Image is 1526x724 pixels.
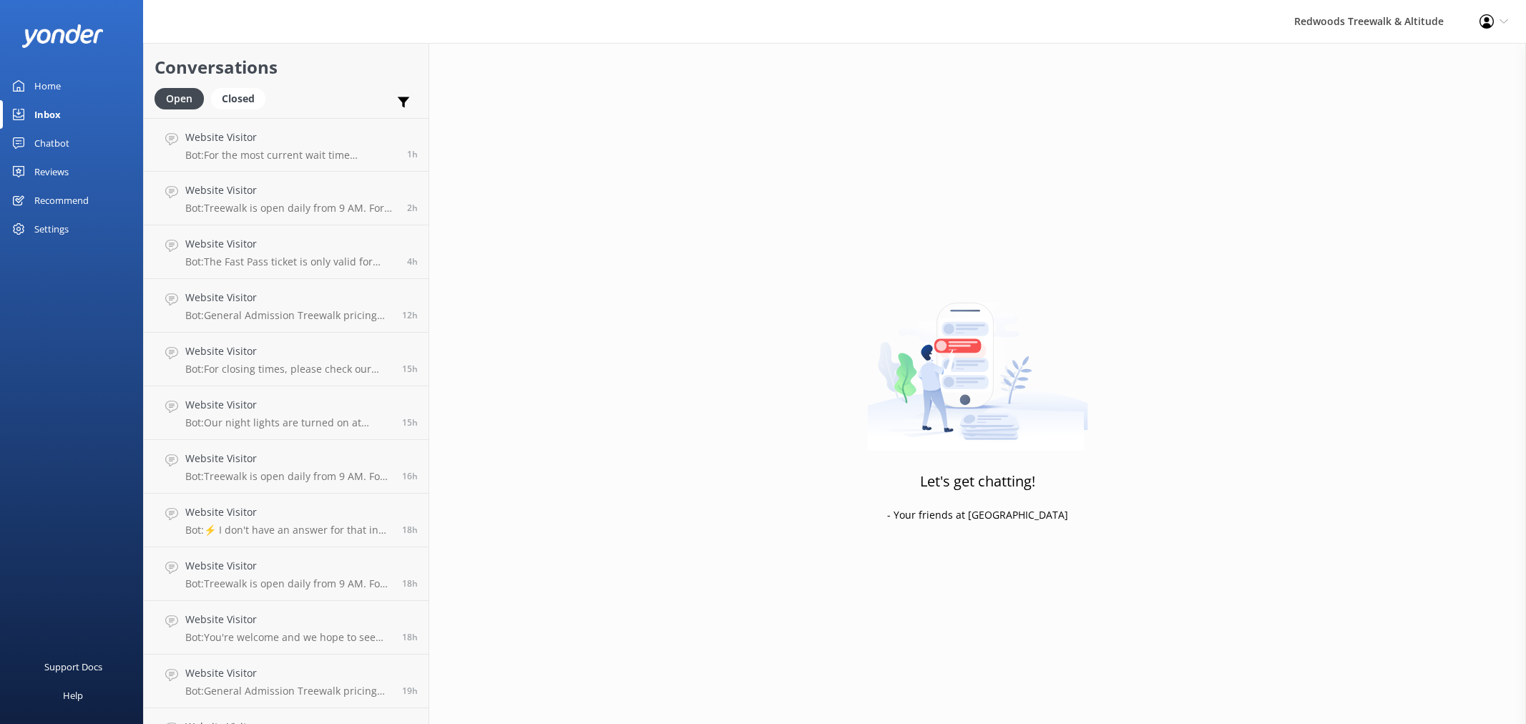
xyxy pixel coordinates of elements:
[407,148,418,160] span: Oct 02 2025 10:38am (UTC +13:00) Pacific/Auckland
[185,470,391,483] p: Bot: Treewalk is open daily from 9 AM. For more details, please visit our website FAQs at [URL][D...
[63,681,83,710] div: Help
[887,507,1068,523] p: - Your friends at [GEOGRAPHIC_DATA]
[144,494,429,547] a: Website VisitorBot:⚡ I don't have an answer for that in my knowledge base. Please try and rephras...
[185,558,391,574] h4: Website Visitor
[155,54,418,81] h2: Conversations
[185,182,396,198] h4: Website Visitor
[402,363,418,375] span: Oct 01 2025 09:16pm (UTC +13:00) Pacific/Auckland
[185,202,396,215] p: Bot: Treewalk is open daily from 9 AM. For last ticket sold times, please check our website FAQs ...
[402,524,418,536] span: Oct 01 2025 05:57pm (UTC +13:00) Pacific/Auckland
[407,202,418,214] span: Oct 02 2025 10:21am (UTC +13:00) Pacific/Auckland
[21,24,104,48] img: yonder-white-logo.png
[185,397,391,413] h4: Website Visitor
[402,470,418,482] span: Oct 01 2025 07:51pm (UTC +13:00) Pacific/Auckland
[185,309,391,322] p: Bot: General Admission Treewalk pricing starts at $42 for adults (16+ years) and $26 for children...
[34,157,69,186] div: Reviews
[155,88,204,109] div: Open
[185,255,396,268] p: Bot: The Fast Pass ticket is only valid for your booked date and time. If you choose to use your ...
[144,279,429,333] a: Website VisitorBot:General Admission Treewalk pricing starts at $42 for adults (16+ years) and $2...
[867,273,1088,451] img: artwork of a man stealing a conversation from at giant smartphone
[211,88,265,109] div: Closed
[34,100,61,129] div: Inbox
[185,504,391,520] h4: Website Visitor
[144,655,429,708] a: Website VisitorBot:General Admission Treewalk pricing starts at $42 for adults (16+ years) and $2...
[185,524,391,537] p: Bot: ⚡ I don't have an answer for that in my knowledge base. Please try and rephrase your questio...
[155,90,211,106] a: Open
[185,149,396,162] p: Bot: For the most current wait time information for Redwoods Treewalk & Nightlights, please conta...
[185,685,391,698] p: Bot: General Admission Treewalk pricing starts at $42 for adults (16+ years) and $26 for children...
[185,577,391,590] p: Bot: Treewalk is open daily from 9 AM. For last ticket sold times, please check our website FAQs ...
[34,215,69,243] div: Settings
[185,416,391,429] p: Bot: Our night lights are turned on at sunset, and the night walk starts 20 minutes thereafter. Y...
[144,386,429,440] a: Website VisitorBot:Our night lights are turned on at sunset, and the night walk starts 20 minutes...
[211,90,273,106] a: Closed
[185,236,396,252] h4: Website Visitor
[185,363,391,376] p: Bot: For closing times, please check our website FAQs at [URL][DOMAIN_NAME].
[144,225,429,279] a: Website VisitorBot:The Fast Pass ticket is only valid for your booked date and time. If you choos...
[144,172,429,225] a: Website VisitorBot:Treewalk is open daily from 9 AM. For last ticket sold times, please check our...
[407,255,418,268] span: Oct 02 2025 07:44am (UTC +13:00) Pacific/Auckland
[144,601,429,655] a: Website VisitorBot:You're welcome and we hope to see you at [GEOGRAPHIC_DATA] & Altitude soon!18h
[144,547,429,601] a: Website VisitorBot:Treewalk is open daily from 9 AM. For last ticket sold times, please check our...
[185,631,391,644] p: Bot: You're welcome and we hope to see you at [GEOGRAPHIC_DATA] & Altitude soon!
[185,612,391,627] h4: Website Visitor
[185,665,391,681] h4: Website Visitor
[402,685,418,697] span: Oct 01 2025 05:14pm (UTC +13:00) Pacific/Auckland
[185,451,391,466] h4: Website Visitor
[144,333,429,386] a: Website VisitorBot:For closing times, please check our website FAQs at [URL][DOMAIN_NAME].15h
[185,343,391,359] h4: Website Visitor
[44,652,102,681] div: Support Docs
[34,129,69,157] div: Chatbot
[402,631,418,643] span: Oct 01 2025 05:51pm (UTC +13:00) Pacific/Auckland
[144,440,429,494] a: Website VisitorBot:Treewalk is open daily from 9 AM. For more details, please visit our website F...
[920,470,1035,493] h3: Let's get chatting!
[34,186,89,215] div: Recommend
[185,290,391,305] h4: Website Visitor
[402,416,418,429] span: Oct 01 2025 09:04pm (UTC +13:00) Pacific/Auckland
[185,129,396,145] h4: Website Visitor
[34,72,61,100] div: Home
[402,577,418,590] span: Oct 01 2025 05:56pm (UTC +13:00) Pacific/Auckland
[402,309,418,321] span: Oct 02 2025 12:18am (UTC +13:00) Pacific/Auckland
[144,118,429,172] a: Website VisitorBot:For the most current wait time information for Redwoods Treewalk & Nightlights...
